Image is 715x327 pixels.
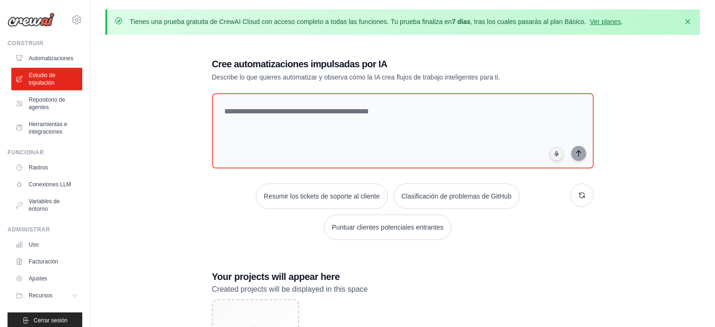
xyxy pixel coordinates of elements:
[11,51,82,66] a: Automatizaciones
[212,59,387,69] font: Cree automatizaciones impulsadas por IA
[332,223,443,231] font: Puntuar clientes potenciales entrantes
[29,275,47,282] font: Ajustes
[29,292,53,299] font: Recursos
[29,198,60,212] font: Variables de entorno
[11,177,82,192] a: Conexiones LLM
[29,72,55,86] font: Estudio de tripulación
[212,283,594,295] p: Created projects will be displayed in this space
[393,183,519,209] button: Clasificación de problemas de GitHub
[29,55,73,62] font: Automatizaciones
[471,18,586,25] font: , tras los cuales pasarás al plan Básico.
[570,183,594,207] button: Obtenga nuevas sugerencias
[29,181,71,188] font: Conexiones LLM
[11,237,82,252] a: Uso
[212,73,500,81] font: Describe lo que quieres automatizar y observa cómo la IA crea flujos de trabajo inteligentes para...
[401,192,511,200] font: Clasificación de problemas de GitHub
[550,147,564,161] button: Haga clic para decir su idea de automatización
[256,183,388,209] button: Resumir los tickets de soporte al cliente
[29,241,39,248] font: Uso
[11,288,82,303] button: Recursos
[29,164,48,171] font: Rastros
[324,215,451,240] button: Puntuar clientes potenciales entrantes
[8,226,50,233] font: Administrar
[11,160,82,175] a: Rastros
[8,13,55,27] img: Logo
[33,317,67,324] font: Cerrar sesión
[264,192,380,200] font: Resumir los tickets de soporte al cliente
[11,194,82,216] a: Variables de entorno
[11,117,82,139] a: Herramientas e integraciones
[11,254,82,269] a: Facturación
[29,96,65,111] font: Repositorio de agentes
[212,270,594,283] h3: Your projects will appear here
[11,92,82,115] a: Repositorio de agentes
[590,18,621,25] a: Ver planes
[621,18,623,25] font: .
[8,40,44,47] font: Construir
[11,271,82,286] a: Ajustes
[29,121,67,135] font: Herramientas e integraciones
[29,258,58,265] font: Facturación
[11,68,82,90] a: Estudio de tripulación
[8,149,44,156] font: Funcionar
[130,18,452,25] font: Tienes una prueba gratuita de CrewAI Cloud con acceso completo a todas las funciones. Tu prueba f...
[452,18,471,25] font: 7 días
